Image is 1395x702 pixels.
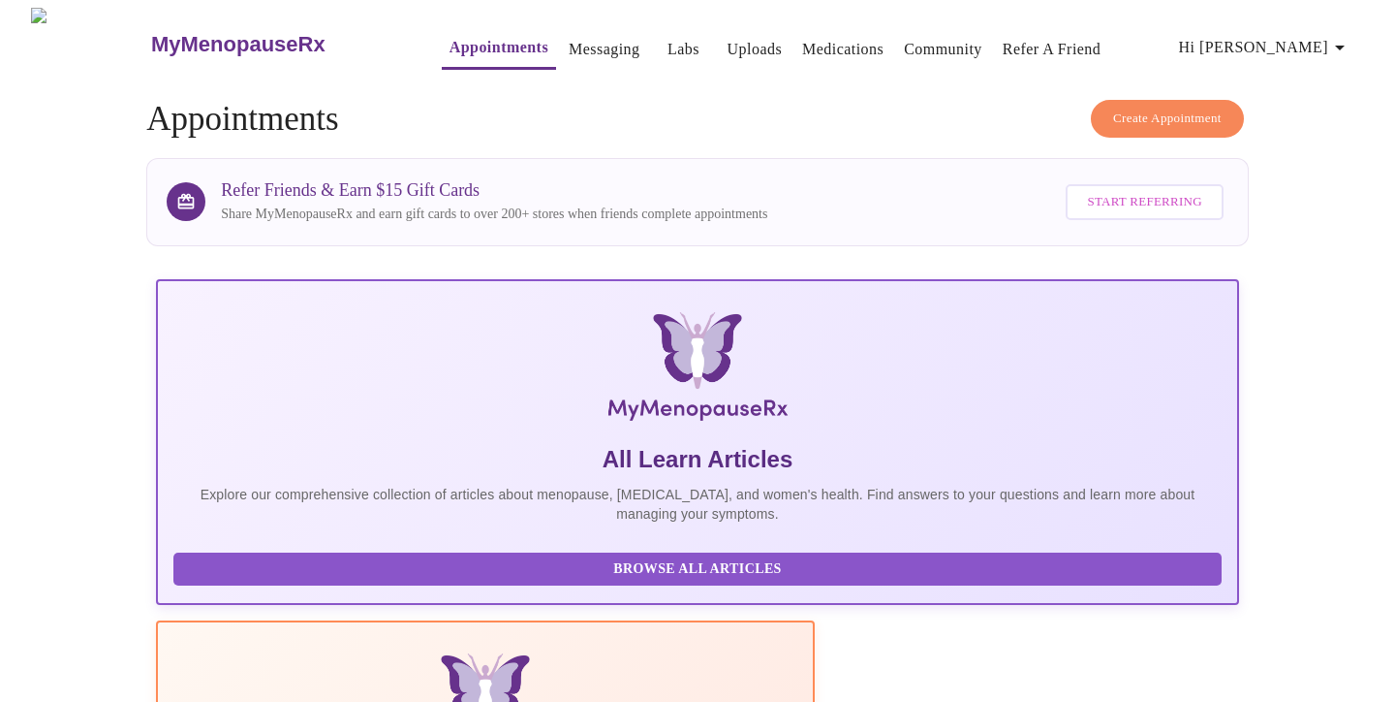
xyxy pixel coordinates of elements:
span: Hi [PERSON_NAME] [1179,34,1351,61]
span: Create Appointment [1113,108,1222,130]
h3: MyMenopauseRx [151,32,325,57]
p: Share MyMenopauseRx and earn gift cards to over 200+ stores when friends complete appointments [221,205,767,224]
a: Browse All Articles [173,559,1226,576]
button: Medications [794,30,891,69]
button: Appointments [442,28,556,70]
h3: Refer Friends & Earn $15 Gift Cards [221,180,767,201]
button: Create Appointment [1091,100,1244,138]
button: Browse All Articles [173,553,1222,587]
h4: Appointments [146,100,1249,139]
button: Start Referring [1066,184,1223,220]
a: Refer a Friend [1003,36,1101,63]
button: Community [896,30,990,69]
a: Medications [802,36,883,63]
a: Appointments [449,34,548,61]
button: Messaging [561,30,647,69]
img: MyMenopauseRx Logo [31,8,148,80]
a: Start Referring [1061,175,1227,230]
span: Browse All Articles [193,558,1202,582]
span: Start Referring [1087,191,1201,213]
button: Uploads [720,30,790,69]
img: MyMenopauseRx Logo [336,312,1059,429]
a: Community [904,36,982,63]
button: Hi [PERSON_NAME] [1171,28,1359,67]
a: Uploads [728,36,783,63]
button: Labs [653,30,715,69]
button: Refer a Friend [995,30,1109,69]
p: Explore our comprehensive collection of articles about menopause, [MEDICAL_DATA], and women's hea... [173,485,1222,524]
a: Messaging [569,36,639,63]
a: Labs [667,36,699,63]
a: MyMenopauseRx [148,11,402,79]
h5: All Learn Articles [173,444,1222,475]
